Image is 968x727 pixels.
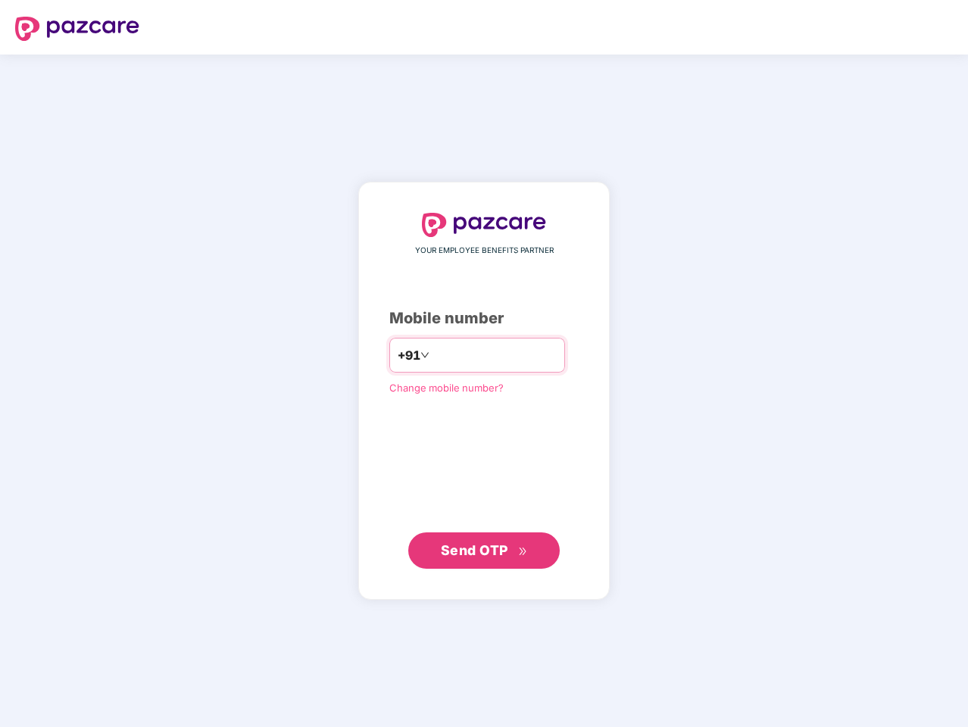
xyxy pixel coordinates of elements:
img: logo [422,213,546,237]
button: Send OTPdouble-right [408,532,560,569]
span: +91 [398,346,420,365]
a: Change mobile number? [389,382,504,394]
span: Send OTP [441,542,508,558]
span: YOUR EMPLOYEE BENEFITS PARTNER [415,245,554,257]
span: down [420,351,429,360]
div: Mobile number [389,307,579,330]
img: logo [15,17,139,41]
span: double-right [518,547,528,557]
